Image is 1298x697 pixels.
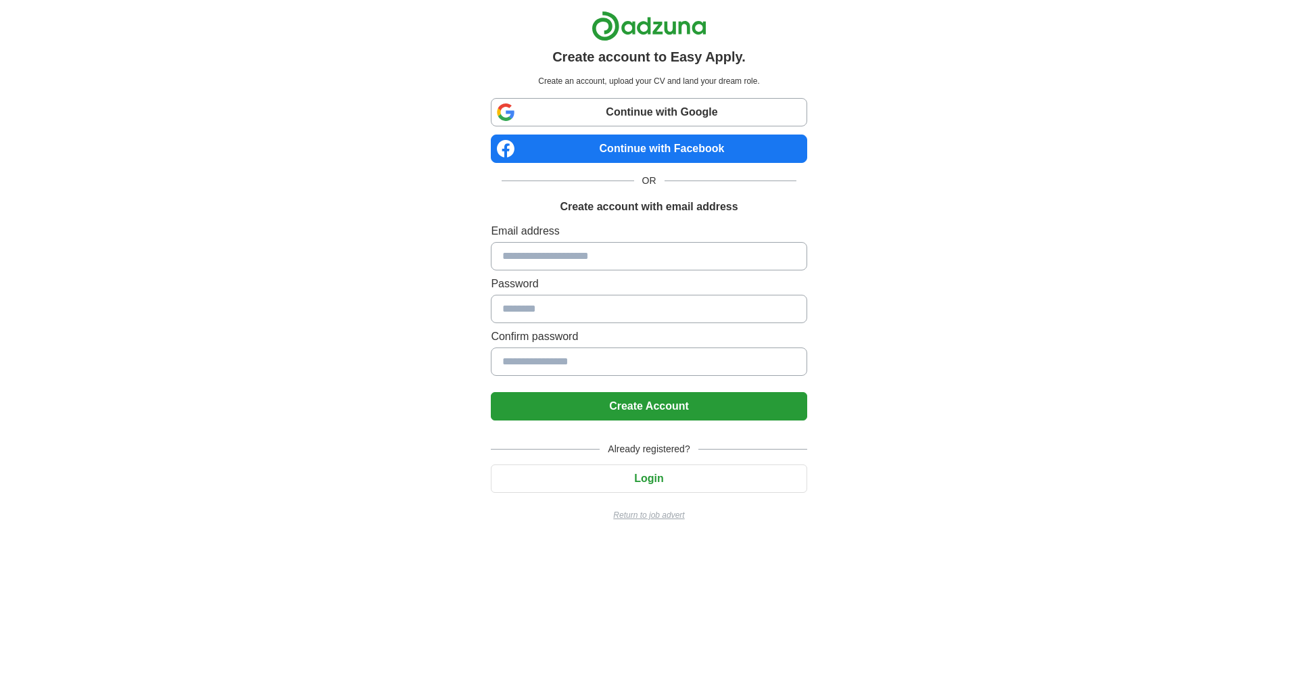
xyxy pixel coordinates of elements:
[592,11,706,41] img: Adzuna logo
[491,98,807,126] a: Continue with Google
[552,47,746,67] h1: Create account to Easy Apply.
[491,473,807,484] a: Login
[491,509,807,521] a: Return to job advert
[491,329,807,345] label: Confirm password
[491,392,807,420] button: Create Account
[491,135,807,163] a: Continue with Facebook
[494,75,804,87] p: Create an account, upload your CV and land your dream role.
[491,223,807,239] label: Email address
[600,442,698,456] span: Already registered?
[491,276,807,292] label: Password
[560,199,738,215] h1: Create account with email address
[491,464,807,493] button: Login
[634,174,665,188] span: OR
